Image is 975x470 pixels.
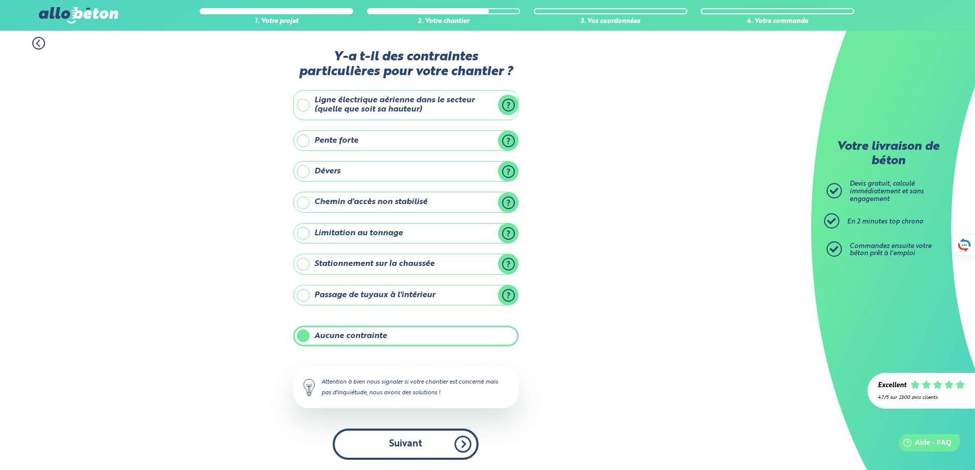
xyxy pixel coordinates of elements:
label: Pente forte [293,130,518,151]
label: Ligne électrique aérienne dans le secteur (quelle que soit sa hauteur) [293,90,518,120]
label: Chemin d'accès non stabilisé [293,192,518,212]
button: Suivant [333,429,479,460]
span: En 2 minutes top chrono [847,218,923,225]
div: 1. Votre projet [200,18,353,26]
span: Commandez ensuite votre béton prêt à l'emploi [850,243,931,257]
label: Stationnement sur la chaussée [293,254,518,274]
div: 4.7/5 sur 2300 avis clients [878,395,965,400]
iframe: Help widget launcher [884,430,964,459]
label: Limitation au tonnage [293,223,518,243]
label: Aucune contrainte [293,326,518,346]
div: 2. Votre chantier [367,18,521,26]
label: Passage de tuyaux à l'intérieur [293,285,518,305]
p: Votre livraison de béton [829,140,947,168]
label: Dévers [293,161,518,182]
div: 4. Votre commande [701,18,854,26]
img: allobéton [39,7,118,24]
div: Attention à bien nous signaler si votre chantier est concerné mais pas d'inquiétude, nous avons d... [293,367,518,408]
div: 3. Vos coordonnées [534,18,687,26]
label: Y-a t-il des contraintes particulières pour votre chantier ? [293,50,518,80]
div: Excellent [878,382,906,390]
span: Devis gratuit, calculé immédiatement et sans engagement [850,181,924,202]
